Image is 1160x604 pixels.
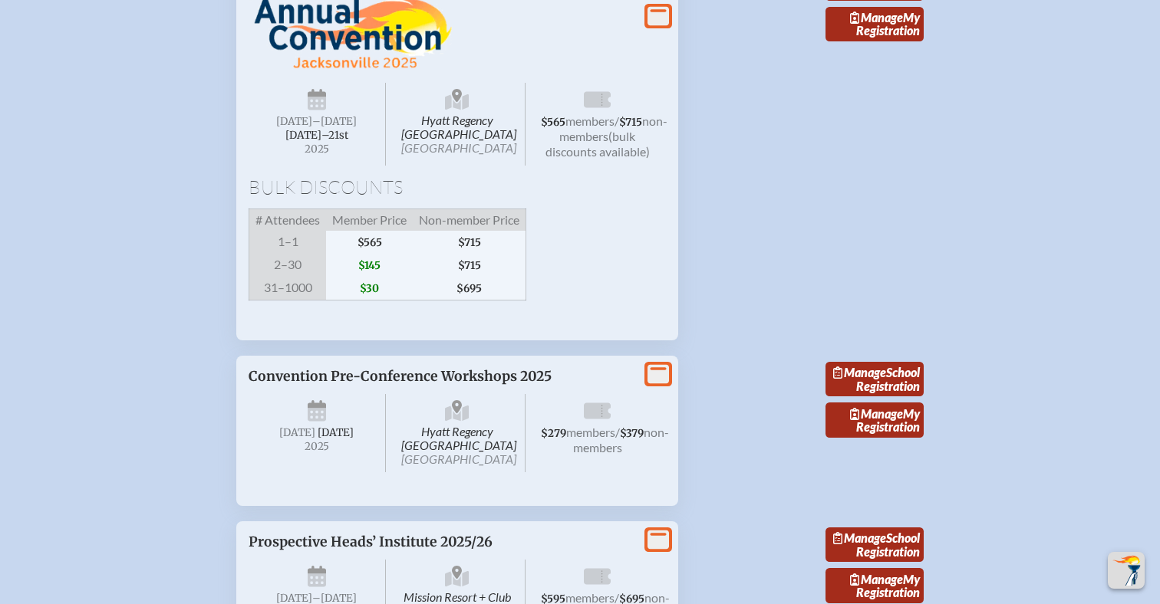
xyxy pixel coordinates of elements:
button: Scroll Top [1108,552,1145,589]
span: $715 [619,116,642,129]
span: $565 [326,231,413,254]
span: [DATE] [276,115,312,128]
h1: Bulk Discounts [249,178,666,196]
span: members [566,425,615,439]
a: ManageSchool Registration [826,527,924,563]
span: Hyatt Regency [GEOGRAPHIC_DATA] [389,83,526,166]
span: [GEOGRAPHIC_DATA] [401,451,516,466]
span: # Attendees [249,208,327,231]
a: ManageMy Registration [826,7,924,42]
span: Convention Pre-Conference Workshops 2025 [249,368,552,385]
span: $695 [413,277,526,300]
span: Prospective Heads’ Institute 2025/26 [249,533,493,550]
span: Non-member Price [413,208,526,231]
span: $715 [413,254,526,277]
span: Hyatt Regency [GEOGRAPHIC_DATA] [389,394,526,472]
span: non-members [559,113,667,143]
span: [DATE] [318,426,354,439]
span: 31–1000 [249,277,327,300]
span: Member Price [326,208,413,231]
span: $30 [326,277,413,300]
span: / [615,113,619,128]
span: 1–1 [249,231,327,254]
span: $565 [541,116,565,129]
span: non-members [573,425,670,455]
span: $145 [326,254,413,277]
span: [DATE]–⁠21st [285,129,348,142]
span: –[DATE] [312,115,357,128]
span: Manage [833,365,886,379]
span: 2025 [261,143,373,155]
span: Manage [850,10,903,25]
img: To the top [1111,555,1142,586]
span: / [615,425,620,439]
span: 2025 [261,441,373,452]
span: members [565,113,615,128]
span: $379 [620,427,644,440]
a: ManageMy Registration [826,402,924,438]
span: Manage [833,530,886,545]
span: (bulk discounts available) [545,129,650,159]
span: $715 [413,231,526,254]
span: $279 [541,427,566,440]
span: 2–30 [249,254,327,277]
span: Manage [850,406,903,421]
a: ManageMy Registration [826,568,924,603]
span: [DATE] [279,426,315,439]
a: ManageSchool Registration [826,362,924,397]
span: [GEOGRAPHIC_DATA] [401,140,516,155]
span: Manage [850,572,903,586]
